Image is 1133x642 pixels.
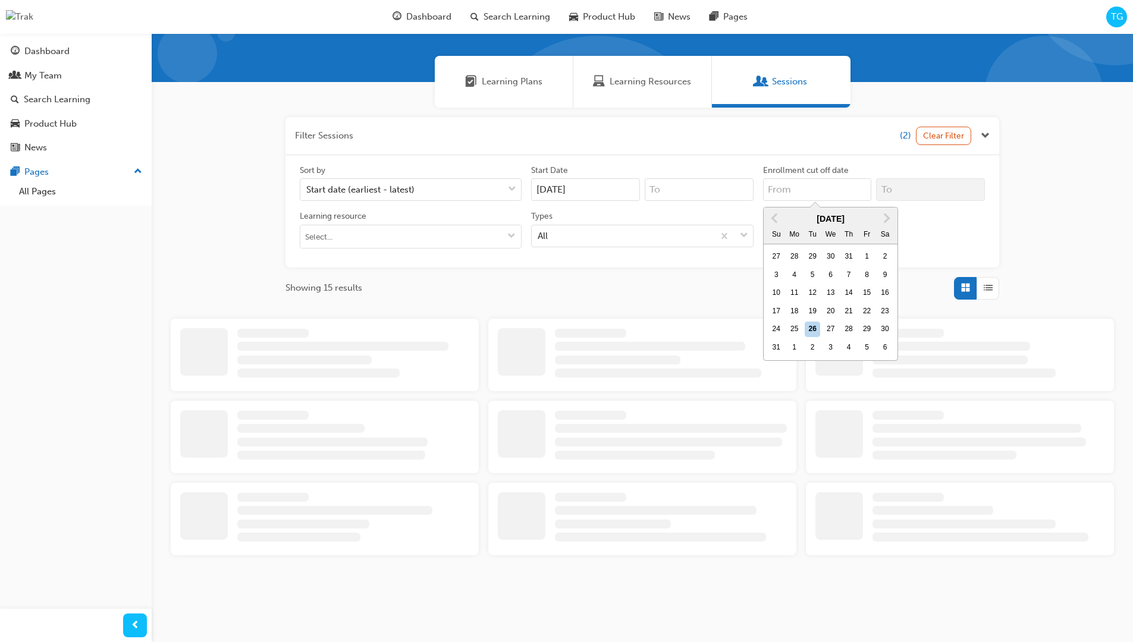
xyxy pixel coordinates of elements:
div: Choose Thursday, August 28th, 2025 [841,322,856,337]
div: All [538,229,548,243]
div: Dashboard [24,45,70,58]
span: Product Hub [583,10,635,24]
div: Fr [859,227,875,243]
div: Choose Monday, August 25th, 2025 [787,322,802,337]
div: Choose Monday, September 1st, 2025 [787,340,802,355]
span: news-icon [654,10,663,24]
button: Pages [5,161,147,183]
span: Learning Resources [593,75,605,89]
div: My Team [24,69,62,83]
div: Tu [805,227,820,243]
div: Choose Sunday, August 3rd, 2025 [768,267,784,283]
div: Choose Tuesday, August 19th, 2025 [805,304,820,319]
span: TG [1111,10,1123,24]
div: Choose Sunday, August 24th, 2025 [768,322,784,337]
span: Pages [723,10,748,24]
div: We [823,227,839,243]
input: Learning resourcetoggle menu [300,225,521,248]
span: pages-icon [710,10,718,24]
div: Pages [24,165,49,179]
div: Mo [787,227,802,243]
div: Choose Saturday, August 9th, 2025 [877,267,893,283]
div: Choose Tuesday, August 26th, 2025 [805,322,820,337]
div: Choose Wednesday, July 30th, 2025 [823,249,839,265]
div: Choose Thursday, September 4th, 2025 [841,340,856,355]
div: Choose Tuesday, July 29th, 2025 [805,249,820,265]
div: News [24,141,47,155]
span: car-icon [11,119,20,130]
a: Learning ResourcesLearning Resources [573,56,712,108]
input: To [645,178,754,201]
span: pages-icon [11,167,20,178]
div: Choose Thursday, July 31st, 2025 [841,249,856,265]
div: Choose Tuesday, August 5th, 2025 [805,267,820,283]
span: news-icon [11,143,20,153]
div: Choose Tuesday, September 2nd, 2025 [805,340,820,355]
span: Search Learning [484,10,550,24]
div: Learning resource [300,210,366,222]
a: guage-iconDashboard [383,5,461,29]
div: Choose Wednesday, August 6th, 2025 [823,267,839,283]
span: people-icon [11,71,20,81]
div: Choose Saturday, August 2nd, 2025 [877,249,893,265]
a: Learning PlansLearning Plans [435,56,573,108]
input: Enrollment cut off datePrevious MonthNext Month[DATE]SuMoTuWeThFrSamonth 2025-08 [763,178,872,201]
span: Dashboard [406,10,451,24]
div: Types [531,210,553,222]
div: Choose Monday, July 28th, 2025 [787,249,802,265]
div: month 2025-08 [767,248,894,357]
span: Sessions [755,75,767,89]
div: Choose Thursday, August 14th, 2025 [841,285,856,301]
div: Choose Saturday, August 23rd, 2025 [877,304,893,319]
a: search-iconSearch Learning [461,5,560,29]
span: List [984,281,993,295]
span: Learning Plans [482,75,542,89]
span: Learning Plans [465,75,477,89]
div: Choose Sunday, August 17th, 2025 [768,304,784,319]
span: guage-icon [393,10,401,24]
div: Choose Wednesday, September 3rd, 2025 [823,340,839,355]
div: Product Hub [24,117,77,131]
span: search-icon [470,10,479,24]
span: down-icon [508,182,516,197]
div: Search Learning [24,93,90,106]
button: toggle menu [502,225,521,248]
div: Choose Friday, August 22nd, 2025 [859,304,875,319]
input: Start Date [531,178,640,201]
div: Choose Thursday, August 7th, 2025 [841,267,856,283]
span: Showing 15 results [285,281,362,295]
div: Choose Sunday, August 31st, 2025 [768,340,784,355]
a: Product Hub [5,113,147,135]
div: Choose Friday, August 8th, 2025 [859,267,875,283]
button: Next Month [877,209,896,228]
a: pages-iconPages [700,5,757,29]
div: Choose Sunday, July 27th, 2025 [768,249,784,265]
span: car-icon [569,10,578,24]
div: Choose Saturday, September 6th, 2025 [877,340,893,355]
div: Choose Saturday, August 30th, 2025 [877,322,893,337]
span: up-icon [134,164,142,180]
div: Choose Monday, August 18th, 2025 [787,304,802,319]
a: News [5,137,147,159]
a: news-iconNews [645,5,700,29]
a: car-iconProduct Hub [560,5,645,29]
div: Start Date [531,165,568,177]
div: Sort by [300,165,325,177]
a: Dashboard [5,40,147,62]
div: Choose Friday, August 1st, 2025 [859,249,875,265]
span: Sessions [772,75,807,89]
div: Choose Friday, August 15th, 2025 [859,285,875,301]
span: guage-icon [11,46,20,57]
button: DashboardMy TeamSearch LearningProduct HubNews [5,38,147,161]
span: down-icon [740,228,748,244]
div: Enrollment cut off date [763,165,849,177]
div: Choose Wednesday, August 20th, 2025 [823,304,839,319]
span: Close the filter [981,129,990,143]
div: Choose Tuesday, August 12th, 2025 [805,285,820,301]
div: Choose Wednesday, August 13th, 2025 [823,285,839,301]
input: To [876,178,985,201]
div: Choose Wednesday, August 27th, 2025 [823,322,839,337]
a: Trak [6,10,33,24]
button: Previous Month [765,209,784,228]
